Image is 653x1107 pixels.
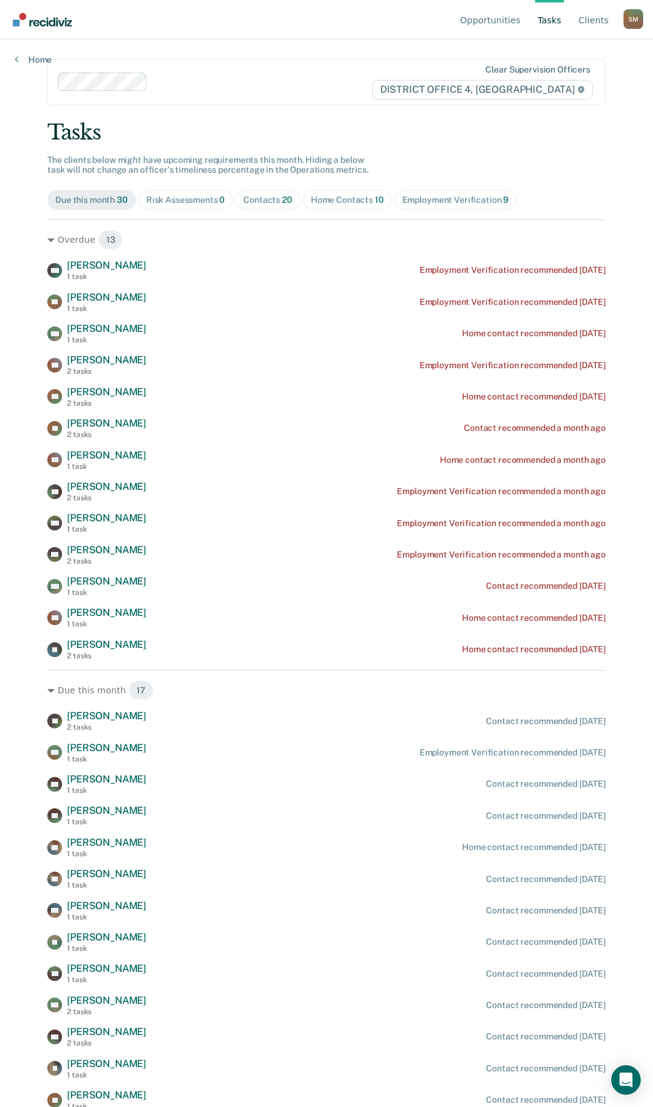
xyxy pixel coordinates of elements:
div: Contacts [243,195,292,205]
div: Contact recommended [DATE] [486,779,605,789]
span: [PERSON_NAME] [67,710,146,722]
div: Contact recommended a month ago [464,423,606,433]
span: [PERSON_NAME] [67,259,146,271]
span: [PERSON_NAME] [67,323,146,334]
span: 30 [117,195,128,205]
div: Employment Verification recommended a month ago [397,550,605,560]
div: 1 task [67,849,146,858]
div: 1 task [67,304,146,313]
div: 1 task [67,1071,146,1079]
div: 2 tasks [67,723,146,731]
div: 1 task [67,944,146,953]
span: 9 [503,195,509,205]
div: Home contact recommended [DATE] [462,644,606,655]
span: [PERSON_NAME] [67,742,146,754]
span: [PERSON_NAME] [67,805,146,816]
span: [PERSON_NAME] [67,481,146,492]
div: 1 task [67,620,146,628]
div: Home contact recommended [DATE] [462,613,606,623]
span: [PERSON_NAME] [67,1026,146,1038]
div: Employment Verification [402,195,509,205]
div: Employment Verification recommended a month ago [397,518,605,529]
span: [PERSON_NAME] [67,354,146,366]
span: [PERSON_NAME] [67,575,146,587]
span: [PERSON_NAME] [67,963,146,974]
img: Recidiviz [13,13,72,26]
span: [PERSON_NAME] [67,1089,146,1101]
div: 1 task [67,881,146,889]
div: Employment Verification recommended [DATE] [420,747,606,758]
div: 1 task [67,817,146,826]
div: Home Contacts [311,195,384,205]
div: 2 tasks [67,494,146,502]
div: Contact recommended [DATE] [486,1095,605,1105]
div: Contact recommended [DATE] [486,1063,605,1074]
div: Due this month 17 [47,680,606,700]
span: [PERSON_NAME] [67,544,146,556]
div: 2 tasks [67,399,146,408]
div: S M [624,9,643,29]
span: [PERSON_NAME] [67,386,146,398]
div: 1 task [67,525,146,534]
span: [PERSON_NAME] [67,291,146,303]
span: DISTRICT OFFICE 4, [GEOGRAPHIC_DATA] [372,80,593,100]
div: Employment Verification recommended [DATE] [420,265,606,275]
a: Home [15,54,52,65]
span: [PERSON_NAME] [67,607,146,618]
div: 2 tasks [67,652,146,660]
div: Contact recommended [DATE] [486,1000,605,1010]
div: 1 task [67,272,146,281]
span: [PERSON_NAME] [67,639,146,650]
div: 1 task [67,755,146,763]
div: Open Intercom Messenger [611,1065,641,1095]
div: Home contact recommended a month ago [440,455,606,465]
div: Home contact recommended [DATE] [462,328,606,339]
div: 1 task [67,913,146,921]
div: 1 task [67,786,146,795]
span: 10 [375,195,384,205]
div: Employment Verification recommended [DATE] [420,297,606,307]
div: Contact recommended [DATE] [486,905,605,916]
div: Home contact recommended [DATE] [462,842,606,853]
span: [PERSON_NAME] [67,449,146,461]
div: 1 task [67,588,146,597]
div: Due this month [55,195,128,205]
div: Employment Verification recommended [DATE] [420,360,606,371]
div: Contact recommended [DATE] [486,716,605,727]
div: Employment Verification recommended a month ago [397,486,605,497]
div: 2 tasks [67,1039,146,1047]
span: [PERSON_NAME] [67,931,146,943]
div: Contact recommended [DATE] [486,1031,605,1042]
div: Contact recommended [DATE] [486,581,605,591]
span: 20 [282,195,292,205]
span: 17 [128,680,154,700]
div: Clear supervision officers [485,65,590,75]
div: Contact recommended [DATE] [486,811,605,821]
span: [PERSON_NAME] [67,900,146,912]
span: [PERSON_NAME] [67,773,146,785]
span: [PERSON_NAME] [67,995,146,1006]
div: Contact recommended [DATE] [486,969,605,979]
div: Home contact recommended [DATE] [462,392,606,402]
span: [PERSON_NAME] [67,837,146,848]
span: [PERSON_NAME] [67,417,146,429]
span: [PERSON_NAME] [67,1058,146,1070]
div: Contact recommended [DATE] [486,874,605,884]
span: 13 [98,230,123,250]
div: 1 task [67,975,146,984]
div: 1 task [67,336,146,344]
div: Contact recommended [DATE] [486,937,605,947]
span: The clients below might have upcoming requirements this month. Hiding a below task will not chang... [47,155,369,175]
div: 2 tasks [67,367,146,376]
div: 2 tasks [67,430,146,439]
div: 1 task [67,462,146,471]
div: 2 tasks [67,1007,146,1016]
span: [PERSON_NAME] [67,868,146,880]
div: Tasks [47,120,606,145]
div: Risk Assessments [146,195,225,205]
div: Overdue 13 [47,230,606,250]
button: Profile dropdown button [624,9,643,29]
span: [PERSON_NAME] [67,512,146,524]
span: 0 [219,195,225,205]
div: 2 tasks [67,557,146,565]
